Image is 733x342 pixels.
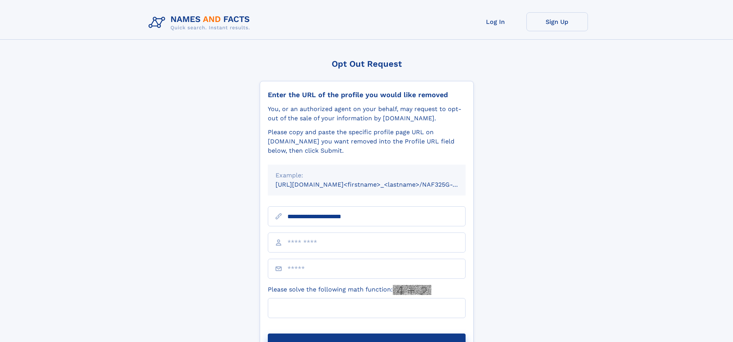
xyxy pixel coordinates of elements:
div: Enter the URL of the profile you would like removed [268,91,466,99]
img: Logo Names and Facts [145,12,256,33]
div: Please copy and paste the specific profile page URL on [DOMAIN_NAME] you want removed into the Pr... [268,128,466,155]
small: [URL][DOMAIN_NAME]<firstname>_<lastname>/NAF325G-xxxxxxxx [276,181,480,188]
div: You, or an authorized agent on your behalf, may request to opt-out of the sale of your informatio... [268,104,466,123]
div: Opt Out Request [260,59,474,69]
a: Sign Up [526,12,588,31]
a: Log In [465,12,526,31]
label: Please solve the following math function: [268,285,431,295]
div: Example: [276,171,458,180]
